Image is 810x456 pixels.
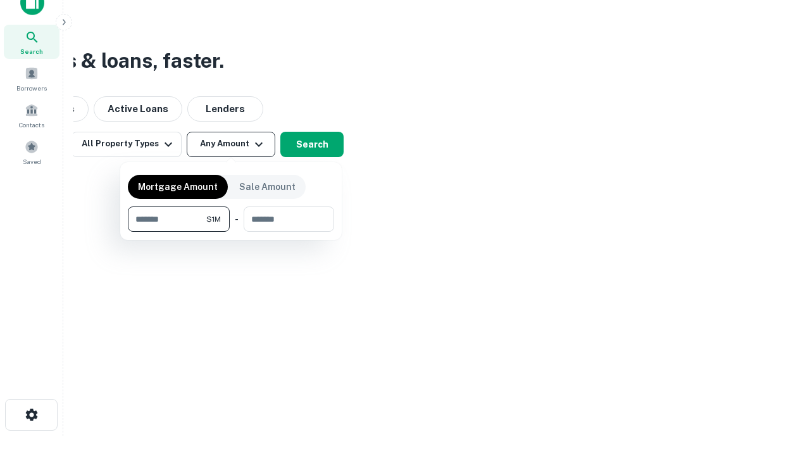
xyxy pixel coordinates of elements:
[239,180,296,194] p: Sale Amount
[235,206,239,232] div: -
[206,213,221,225] span: $1M
[747,355,810,415] iframe: Chat Widget
[138,180,218,194] p: Mortgage Amount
